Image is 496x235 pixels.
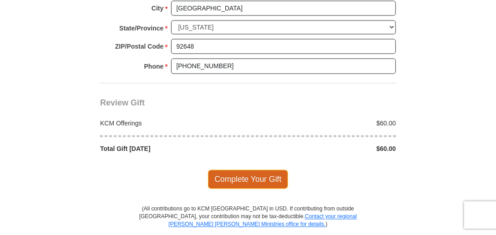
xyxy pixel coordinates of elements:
[248,119,401,128] div: $60.00
[144,60,164,73] strong: Phone
[208,170,288,189] span: Complete Your Gift
[96,145,248,154] div: Total Gift [DATE]
[115,40,164,53] strong: ZIP/Postal Code
[152,2,163,15] strong: City
[100,99,145,108] span: Review Gift
[96,119,248,128] div: KCM Offerings
[248,145,401,154] div: $60.00
[119,22,163,35] strong: State/Province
